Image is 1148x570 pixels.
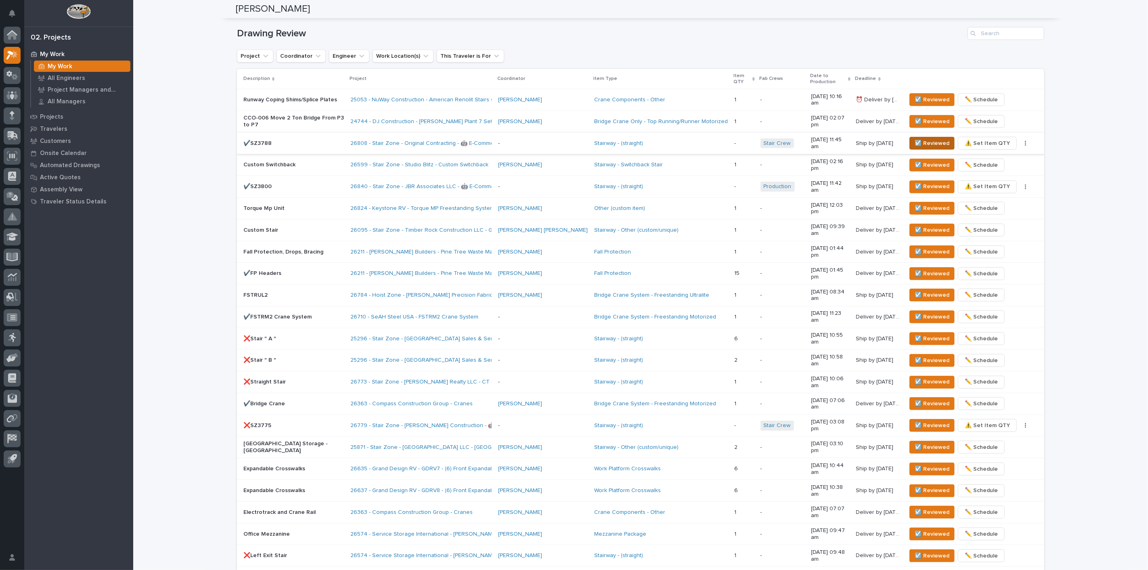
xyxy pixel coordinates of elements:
p: - [734,421,737,429]
p: - [498,422,588,429]
p: - [760,314,805,321]
a: Fall Protection [594,270,631,277]
a: Traveler Status Details [24,195,133,207]
p: Deliver by [DATE] [856,399,902,407]
p: ❌Straight Stair [243,379,344,386]
p: [DATE] 01:44 pm [811,245,850,259]
p: - [734,182,737,190]
p: ✔️FP Headers [243,270,344,277]
p: - [498,335,588,342]
span: ✏️ Schedule [965,377,998,387]
p: - [760,509,805,516]
p: Automated Drawings [40,162,100,169]
span: ✏️ Schedule [965,269,998,279]
p: [GEOGRAPHIC_DATA] Storage - [GEOGRAPHIC_DATA] [243,440,344,454]
a: Other (custom item) [594,205,645,212]
tr: Custom Switchback26599 - Stair Zone - Studio Blitz - Custom Switchback [PERSON_NAME] Stairway - S... [237,154,1044,176]
p: [DATE] 07:06 am [811,397,850,411]
a: 26211 - [PERSON_NAME] Builders - Pine Tree Waste Maintenance Garage [350,270,540,277]
button: ☑️ Reviewed [909,267,955,280]
button: ✏️ Schedule [958,159,1005,172]
p: - [760,335,805,342]
button: ☑️ Reviewed [909,310,955,323]
a: My Work [31,61,133,72]
p: 1 [734,225,738,234]
tr: ✔️Bridge Crane26363 - Compass Construction Group - Cranes [PERSON_NAME] Bridge Crane System - Fre... [237,393,1044,415]
button: ☑️ Reviewed [909,354,955,367]
p: Expandable Crosswalks [243,465,344,472]
tr: FSTRUL226784 - Hoist Zone - [PERSON_NAME] Precision Fabricators - FSTRUL2 Crane System [PERSON_NA... [237,285,1044,306]
p: 1 [734,377,738,386]
span: ☑️ Reviewed [915,117,949,126]
button: ☑️ Reviewed [909,115,955,128]
p: [DATE] 11:23 am [811,310,850,324]
a: Stairway - (straight) [594,140,643,147]
a: Stairway - (straight) [594,183,643,190]
a: 26363 - Compass Construction Group - Cranes [350,509,473,516]
a: Bridge Crane System - Freestanding Motorized [594,314,716,321]
button: ✏️ Schedule [958,115,1005,128]
p: ❌SZ3775 [243,422,344,429]
p: Ship by [DATE] [856,421,895,429]
a: 26710 - SeAH Steel USA - FSTRM2 Crane System [350,314,478,321]
a: Projects [24,111,133,123]
p: FSTRUL2 [243,292,344,299]
span: ✏️ Schedule [965,356,998,365]
p: Ship by [DATE] [856,464,895,472]
a: 26779 - Stair Zone - [PERSON_NAME] Construction - 🤖 E-Commerce Stair Order [350,422,560,429]
button: ☑️ Reviewed [909,245,955,258]
span: ⚠️ Set Item QTY [965,421,1010,430]
button: ☑️ Reviewed [909,506,955,519]
button: ✏️ Schedule [958,332,1005,345]
button: Project [237,50,273,63]
a: 26363 - Compass Construction Group - Cranes [350,400,473,407]
p: Active Quotes [40,174,81,181]
p: 6 [734,334,739,342]
p: Deliver by [DATE] [856,507,902,516]
a: Stairway - Switchback Stair [594,161,663,168]
tr: ❌Stair " A "25296 - Stair Zone - [GEOGRAPHIC_DATA] Sales & Service - [GEOGRAPHIC_DATA] Fire Train... [237,328,1044,350]
a: 26773 - Stair Zone - [PERSON_NAME] Realty LLC - CT - Straight Stair [350,379,528,386]
span: ✏️ Schedule [965,399,998,409]
span: ☑️ Reviewed [915,138,949,148]
button: ✏️ Schedule [958,441,1005,454]
p: 1 [734,312,738,321]
span: ☑️ Reviewed [915,377,949,387]
tr: ✔️FSTRM2 Crane System26710 - SeAH Steel USA - FSTRM2 Crane System -Bridge Crane System - Freestan... [237,306,1044,328]
button: ✏️ Schedule [958,289,1005,302]
a: [PERSON_NAME] [498,444,542,451]
span: ✏️ Schedule [965,203,998,213]
p: - [760,292,805,299]
p: Ship by [DATE] [856,355,895,364]
button: ✏️ Schedule [958,484,1005,497]
button: ✏️ Schedule [958,376,1005,389]
p: [DATE] 10:16 am [811,93,850,107]
a: Travelers [24,123,133,135]
span: ☑️ Reviewed [915,160,949,170]
p: Ship by [DATE] [856,377,895,386]
button: ✏️ Schedule [958,463,1005,476]
a: 26637 - Grand Design RV - GDRV8 - (6) Front Expandable Crosswalks [350,487,530,494]
div: Notifications [10,10,21,23]
p: - [760,400,805,407]
a: [PERSON_NAME] [498,249,542,256]
p: ✔️Bridge Crane [243,400,344,407]
p: Deliver by [DATE] [856,247,902,256]
button: ☑️ Reviewed [909,419,955,432]
span: ⚠️ Set Item QTY [965,138,1010,148]
p: [DATE] 03:10 pm [811,440,850,454]
button: ✏️ Schedule [958,354,1005,367]
p: [DATE] 10:38 am [811,484,850,498]
button: ☑️ Reviewed [909,397,955,410]
p: [DATE] 02:07 pm [811,115,850,128]
p: ✔️SZ3788 [243,140,344,147]
a: 26095 - Stair Zone - Timber Rock Construction LLC - Grace Pressbox [350,227,530,234]
span: ☑️ Reviewed [915,421,949,430]
p: 2 [734,355,739,364]
span: ✏️ Schedule [965,442,998,452]
a: [PERSON_NAME] [498,465,542,472]
button: Coordinator [277,50,326,63]
p: Custom Switchback [243,161,344,168]
p: [DATE] 12:03 pm [811,202,850,216]
button: Engineer [329,50,369,63]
